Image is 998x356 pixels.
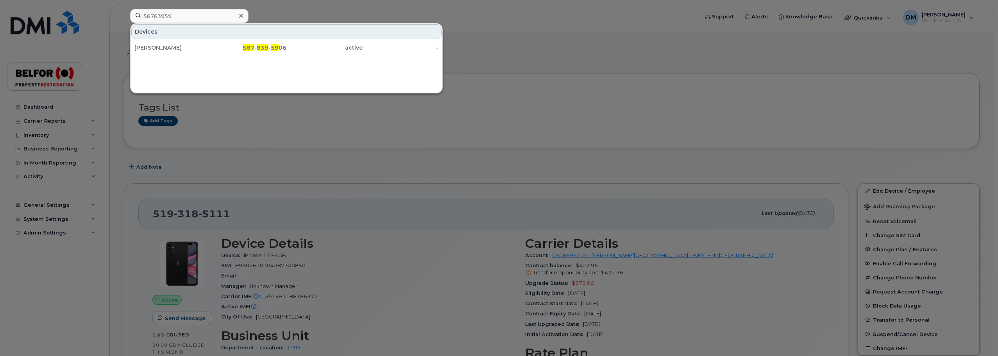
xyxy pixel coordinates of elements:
[134,44,211,52] div: [PERSON_NAME]
[243,44,254,51] span: 587
[211,44,287,52] div: - - 06
[131,24,442,39] div: Devices
[257,44,268,51] span: 839
[286,44,363,52] div: active
[271,44,279,51] span: 59
[131,41,442,55] a: [PERSON_NAME]587-839-5906active-
[363,44,439,52] div: -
